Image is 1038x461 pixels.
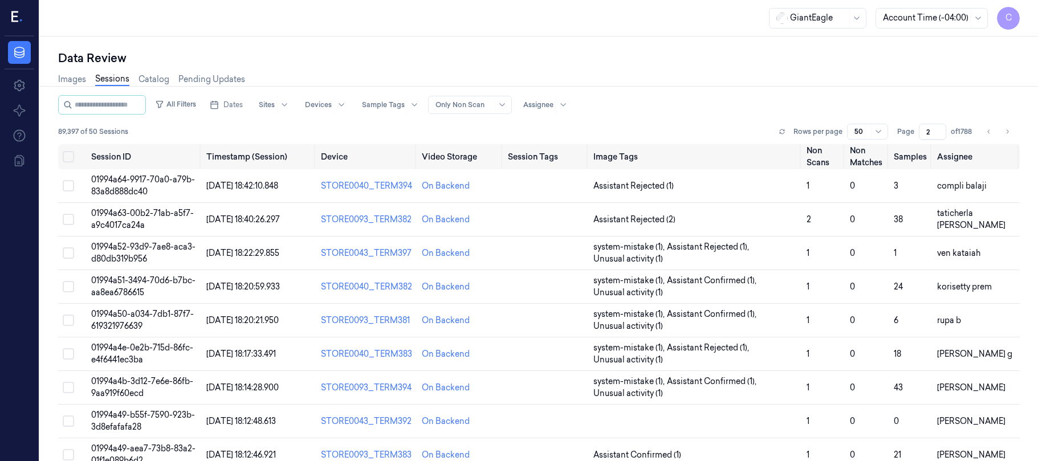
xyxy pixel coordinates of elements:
button: Select row [63,281,74,292]
button: Select row [63,180,74,191]
span: 0 [850,248,855,258]
span: 1 [807,382,809,393]
span: system-mistake (1) , [593,376,667,387]
span: Unusual activity (1) [593,387,663,399]
span: Assistant Confirmed (1) [593,449,681,461]
span: 0 [850,450,855,460]
span: [DATE] 18:22:29.855 [206,248,279,258]
span: 0 [850,315,855,325]
span: Assistant Rejected (1) [593,180,674,192]
th: Image Tags [589,144,802,169]
span: 0 [850,214,855,225]
span: 01994a64-9917-70a0-a79b-83a8d888dc40 [91,174,195,197]
button: Go to previous page [981,124,997,140]
span: Unusual activity (1) [593,320,663,332]
span: Unusual activity (1) [593,354,663,366]
span: korisetty prem [937,282,992,292]
th: Video Storage [417,144,503,169]
span: Assistant Confirmed (1) , [667,308,759,320]
span: 38 [894,214,903,225]
div: STORE0093_TERM383 [321,449,413,461]
span: Assistant Confirmed (1) , [667,376,759,387]
span: [PERSON_NAME] [937,382,1006,393]
span: [PERSON_NAME] g [937,349,1012,359]
span: 21 [894,450,901,460]
span: 01994a51-3494-70d6-b7bc-aa8ea6786615 [91,275,196,297]
button: Select row [63,247,74,259]
span: 0 [850,349,855,359]
span: 2 [807,214,811,225]
span: 1 [807,282,809,292]
span: 01994a52-93d9-7ae8-aca3-d80db319b956 [91,242,196,264]
span: Assistant Rejected (2) [593,214,675,226]
p: Rows per page [793,127,842,137]
button: C [997,7,1020,30]
span: 01994a50-a034-7db1-87f7-619321976639 [91,309,194,331]
span: 01994a63-00b2-71ab-a5f7-a9c4017ca24a [91,208,194,230]
span: Unusual activity (1) [593,287,663,299]
div: On Backend [422,415,470,427]
span: [PERSON_NAME] [937,416,1006,426]
span: [DATE] 18:42:10.848 [206,181,278,191]
span: Dates [223,100,243,110]
div: STORE0093_TERM382 [321,214,413,226]
span: Unusual activity (1) [593,253,663,265]
div: On Backend [422,180,470,192]
div: On Backend [422,281,470,293]
button: Select row [63,415,74,427]
span: rupa b [937,315,961,325]
nav: pagination [981,124,1015,140]
span: 18 [894,349,901,359]
div: On Backend [422,247,470,259]
span: Assistant Rejected (1) , [667,342,751,354]
span: [DATE] 18:14:28.900 [206,382,279,393]
span: 01994a49-b55f-7590-923b-3d8efafafa28 [91,410,195,432]
th: Assignee [933,144,1020,169]
div: On Backend [422,449,470,461]
span: 1 [807,315,809,325]
span: 01994a4b-3d12-7e6e-86fb-9aa919f60ecd [91,376,193,398]
div: On Backend [422,348,470,360]
span: [DATE] 18:20:21.950 [206,315,279,325]
span: 0 [894,416,899,426]
a: Pending Updates [178,74,245,85]
span: taticherla [PERSON_NAME] [937,208,1006,230]
button: Select row [63,214,74,225]
span: Assistant Rejected (1) , [667,241,751,253]
div: STORE0040_TERM394 [321,180,413,192]
a: Sessions [95,73,129,86]
th: Session Tags [503,144,589,169]
span: system-mistake (1) , [593,275,667,287]
span: 1 [807,349,809,359]
span: [DATE] 18:17:33.491 [206,349,276,359]
span: 6 [894,315,898,325]
th: Samples [889,144,933,169]
div: STORE0093_TERM394 [321,382,413,394]
div: STORE0043_TERM392 [321,415,413,427]
span: 0 [850,416,855,426]
button: All Filters [150,95,201,113]
th: Device [316,144,417,169]
div: STORE0040_TERM382 [321,281,413,293]
button: Dates [205,96,247,114]
span: 43 [894,382,903,393]
span: 3 [894,181,898,191]
span: 1 [807,450,809,460]
span: system-mistake (1) , [593,342,667,354]
span: [DATE] 18:40:26.297 [206,214,280,225]
div: On Backend [422,315,470,327]
span: [DATE] 18:12:48.613 [206,416,276,426]
div: On Backend [422,382,470,394]
span: 1 [894,248,897,258]
span: ven kataiah [937,248,980,258]
span: 0 [850,382,855,393]
button: Select all [63,151,74,162]
span: 0 [850,181,855,191]
span: compli balaji [937,181,987,191]
span: 01994a4e-0e2b-715d-86fc-e4f6441ec3ba [91,342,193,365]
span: 1 [807,416,809,426]
button: Select row [63,382,74,393]
div: On Backend [422,214,470,226]
span: 0 [850,282,855,292]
